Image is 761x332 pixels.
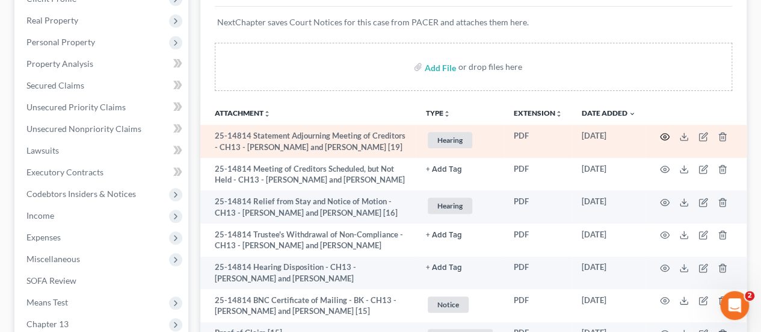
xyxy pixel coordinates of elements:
td: PDF [504,158,572,191]
span: Hearing [428,132,472,148]
span: Expenses [26,232,61,242]
span: Executory Contracts [26,167,103,177]
span: Lawsuits [26,145,59,155]
i: expand_more [629,110,636,117]
td: [DATE] [572,190,645,224]
a: Date Added expand_more [582,108,636,117]
td: [DATE] [572,224,645,257]
span: Property Analysis [26,58,93,69]
td: PDF [504,289,572,322]
div: or drop files here [458,61,522,73]
td: PDF [504,190,572,224]
td: PDF [504,125,572,158]
a: + Add Tag [426,229,494,240]
span: Secured Claims [26,80,84,90]
a: Secured Claims [17,75,188,96]
i: unfold_more [263,110,271,117]
span: Unsecured Nonpriority Claims [26,124,141,134]
span: Notice [428,296,469,313]
td: 25-14814 Statement Adjourning Meeting of Creditors - CH13 - [PERSON_NAME] and [PERSON_NAME] [19] [200,125,416,158]
span: Chapter 13 [26,319,69,329]
span: Income [26,210,54,221]
span: Real Property [26,15,78,25]
td: 25-14814 Relief from Stay and Notice of Motion - CH13 - [PERSON_NAME] and [PERSON_NAME] [16] [200,190,416,224]
span: SOFA Review [26,275,76,286]
a: Lawsuits [17,140,188,161]
td: 25-14814 Meeting of Creditors Scheduled, but Not Held - CH13 - [PERSON_NAME] and [PERSON_NAME] [200,158,416,191]
button: + Add Tag [426,264,462,272]
span: Personal Property [26,37,95,47]
i: unfold_more [443,110,451,117]
span: 2 [745,291,754,301]
td: [DATE] [572,289,645,322]
a: Attachmentunfold_more [215,108,271,117]
span: Unsecured Priority Claims [26,102,126,112]
p: NextChapter saves Court Notices for this case from PACER and attaches them here. [217,16,730,28]
span: Codebtors Insiders & Notices [26,189,136,199]
td: 25-14814 Hearing Disposition - CH13 - [PERSON_NAME] and [PERSON_NAME] [200,257,416,290]
td: PDF [504,257,572,290]
a: Unsecured Priority Claims [17,96,188,118]
a: Notice [426,295,494,315]
i: unfold_more [555,110,562,117]
td: 25-14814 Trustee's Withdrawal of Non-Compliance - CH13 - [PERSON_NAME] and [PERSON_NAME] [200,224,416,257]
a: Hearing [426,196,494,216]
td: [DATE] [572,158,645,191]
a: Executory Contracts [17,161,188,183]
td: PDF [504,224,572,257]
iframe: Intercom live chat [720,291,749,320]
span: Means Test [26,297,68,307]
a: + Add Tag [426,262,494,273]
a: Hearing [426,130,494,150]
a: Property Analysis [17,53,188,75]
td: [DATE] [572,257,645,290]
td: 25-14814 BNC Certificate of Mailing - BK - CH13 - [PERSON_NAME] and [PERSON_NAME] [15] [200,289,416,322]
a: Extensionunfold_more [514,108,562,117]
button: + Add Tag [426,166,462,174]
a: SOFA Review [17,270,188,292]
button: + Add Tag [426,231,462,239]
span: Miscellaneous [26,254,80,264]
a: Unsecured Nonpriority Claims [17,118,188,140]
td: [DATE] [572,125,645,158]
a: + Add Tag [426,163,494,175]
span: Hearing [428,198,472,214]
button: TYPEunfold_more [426,110,451,117]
